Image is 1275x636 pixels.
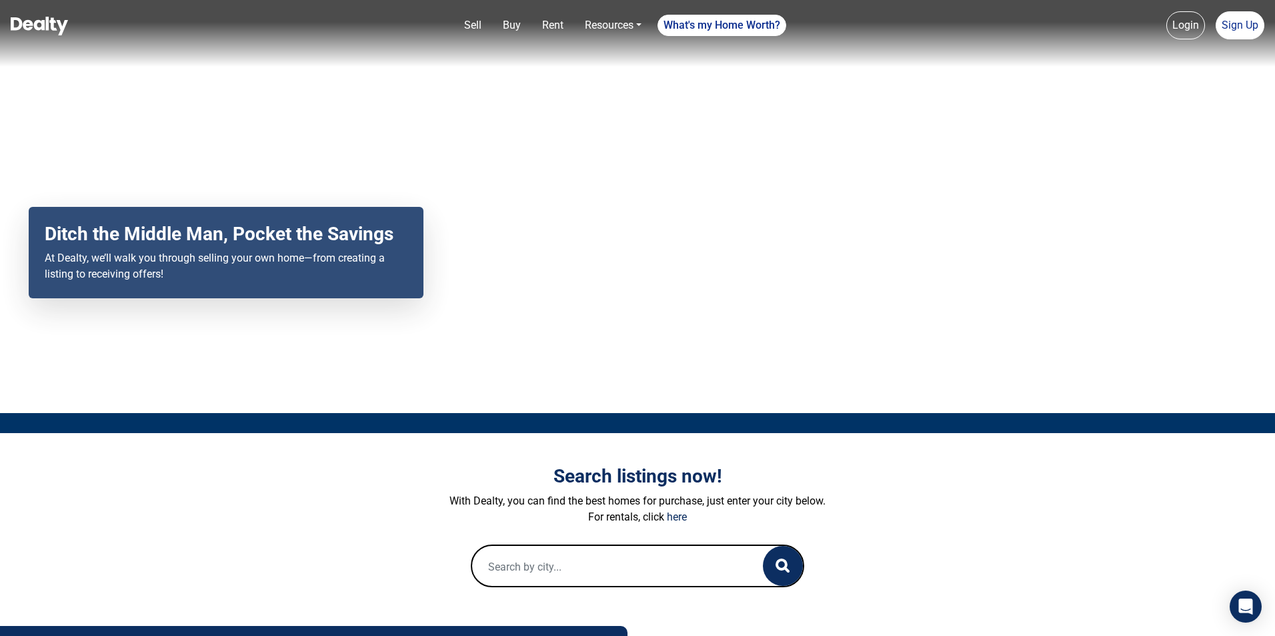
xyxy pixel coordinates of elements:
a: Buy [497,12,526,39]
h2: Ditch the Middle Man, Pocket the Savings [45,223,407,246]
p: At Dealty, we’ll walk you through selling your own home—from creating a listing to receiving offers! [45,250,407,282]
a: here [667,511,687,523]
img: Dealty - Buy, Sell & Rent Homes [11,17,68,35]
a: Sell [459,12,487,39]
a: Rent [537,12,569,39]
a: What's my Home Worth? [658,15,786,36]
a: Login [1166,11,1205,39]
h3: Search listings now! [267,465,1008,488]
a: Sign Up [1216,11,1264,39]
p: For rentals, click [267,509,1008,525]
input: Search by city... [472,546,736,589]
div: Open Intercom Messenger [1230,591,1262,623]
iframe: BigID CMP Widget [7,596,47,636]
p: With Dealty, you can find the best homes for purchase, just enter your city below. [267,493,1008,509]
a: Resources [579,12,647,39]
